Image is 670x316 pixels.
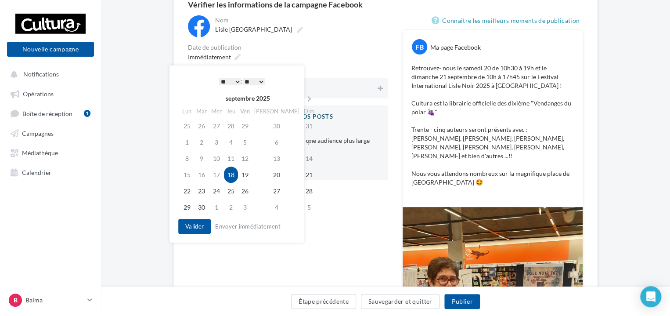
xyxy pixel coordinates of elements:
[238,150,252,167] td: 12
[238,105,252,118] th: Ven
[7,42,94,57] button: Nouvelle campagne
[180,118,194,134] td: 25
[252,105,302,118] th: [PERSON_NAME]
[5,125,96,141] a: Campagnes
[302,105,317,118] th: Dim
[302,118,317,134] td: 31
[361,294,440,309] button: Sauvegarder et quitter
[198,75,286,88] div: :
[7,292,94,309] a: B Balma
[22,149,58,156] span: Médiathèque
[194,92,302,105] th: septembre 2025
[194,183,209,199] td: 23
[252,134,302,150] td: 6
[212,221,284,232] button: Envoyer immédiatement
[194,105,209,118] th: Mar
[224,167,238,183] td: 18
[252,183,302,199] td: 27
[5,164,96,180] a: Calendrier
[238,167,252,183] td: 19
[194,199,209,215] td: 30
[209,150,224,167] td: 10
[5,85,96,101] a: Opérations
[180,150,194,167] td: 8
[238,134,252,150] td: 5
[180,183,194,199] td: 22
[444,294,479,309] button: Publier
[224,199,238,215] td: 2
[188,44,388,51] div: Date de publication
[252,167,302,183] td: 20
[252,118,302,134] td: 30
[209,118,224,134] td: 27
[238,183,252,199] td: 26
[238,199,252,215] td: 3
[640,286,661,307] div: Open Intercom Messenger
[178,219,211,234] button: Valider
[302,150,317,167] td: 14
[22,109,72,117] span: Boîte de réception
[252,150,302,167] td: 13
[209,105,224,118] th: Mer
[23,70,59,78] span: Notifications
[209,183,224,199] td: 24
[430,43,481,52] div: Ma page Facebook
[302,134,317,150] td: 7
[25,296,84,305] p: Balma
[209,134,224,150] td: 3
[5,144,96,160] a: Médiathèque
[252,199,302,215] td: 4
[302,167,317,183] td: 21
[23,90,54,98] span: Opérations
[209,199,224,215] td: 1
[5,66,92,82] button: Notifications
[180,167,194,183] td: 15
[291,294,356,309] button: Étape précédente
[224,134,238,150] td: 4
[209,167,224,183] td: 17
[22,129,54,137] span: Campagnes
[215,25,292,33] span: L'isle [GEOGRAPHIC_DATA]
[224,105,238,118] th: Jeu
[180,105,194,118] th: Lun
[238,118,252,134] td: 29
[224,118,238,134] td: 28
[224,150,238,167] td: 11
[194,118,209,134] td: 26
[432,15,583,26] a: Connaître les meilleurs moments de publication
[188,53,231,61] span: Immédiatement
[14,296,18,305] span: B
[224,183,238,199] td: 25
[22,168,51,176] span: Calendrier
[84,110,90,117] div: 1
[302,199,317,215] td: 5
[194,167,209,183] td: 16
[180,199,194,215] td: 29
[194,134,209,150] td: 2
[411,64,574,196] p: Retrouvez- nous le samedi 20 de 10h30 à 19h et le dimanche 21 septembre de 10h à 17h45 sur le Fes...
[180,134,194,150] td: 1
[302,183,317,199] td: 28
[5,105,96,121] a: Boîte de réception1
[188,0,583,8] div: Vérifier les informations de la campagne Facebook
[412,39,427,54] div: FB
[194,150,209,167] td: 9
[215,17,386,23] div: Nom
